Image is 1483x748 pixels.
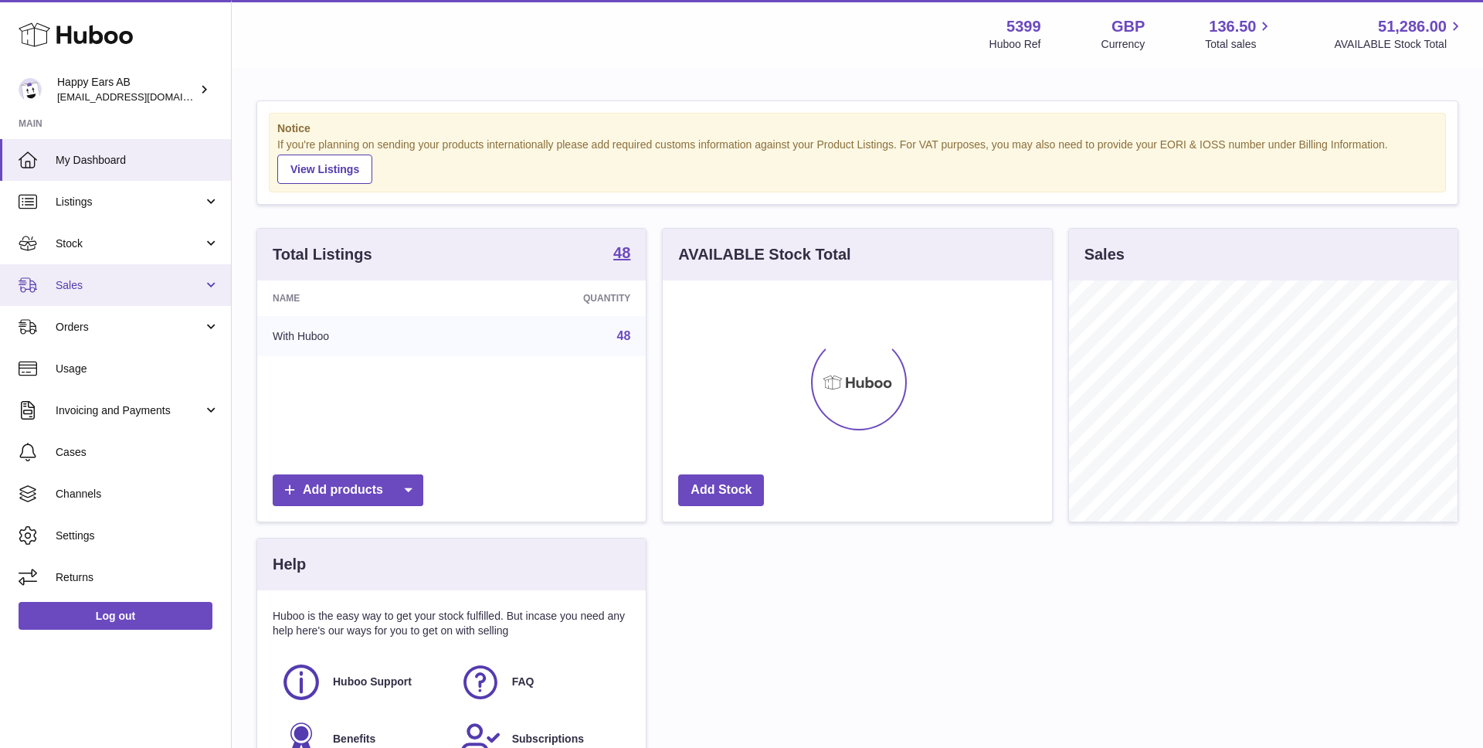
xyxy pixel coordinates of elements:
a: Add products [273,474,423,506]
h3: Sales [1084,244,1125,265]
span: [EMAIL_ADDRESS][DOMAIN_NAME] [57,90,227,103]
h3: Help [273,554,306,575]
span: Channels [56,487,219,501]
a: Log out [19,602,212,630]
span: Listings [56,195,203,209]
strong: 5399 [1006,16,1041,37]
span: Cases [56,445,219,460]
h3: AVAILABLE Stock Total [678,244,850,265]
img: 3pl@happyearsearplugs.com [19,78,42,101]
span: Huboo Support [333,675,412,689]
span: 51,286.00 [1378,16,1447,37]
span: Orders [56,320,203,335]
th: Name [257,280,463,316]
span: Returns [56,570,219,585]
a: 136.50 Total sales [1205,16,1274,52]
span: Subscriptions [512,732,584,746]
span: Benefits [333,732,375,746]
a: FAQ [460,661,623,703]
span: Stock [56,236,203,251]
a: 48 [617,329,631,342]
span: Settings [56,529,219,543]
p: Huboo is the easy way to get your stock fulfilled. But incase you need any help here's our ways f... [273,609,630,638]
span: Total sales [1205,37,1274,52]
a: View Listings [277,155,372,184]
span: Usage [56,362,219,376]
strong: GBP [1111,16,1145,37]
strong: Notice [277,121,1437,136]
td: With Huboo [257,316,463,356]
a: Add Stock [678,474,764,506]
span: Invoicing and Payments [56,403,203,418]
strong: 48 [613,245,630,260]
span: FAQ [512,675,534,689]
span: AVAILABLE Stock Total [1334,37,1464,52]
div: Happy Ears AB [57,75,196,104]
span: My Dashboard [56,153,219,168]
a: 48 [613,245,630,263]
a: 51,286.00 AVAILABLE Stock Total [1334,16,1464,52]
span: Sales [56,278,203,293]
span: 136.50 [1209,16,1256,37]
div: Huboo Ref [989,37,1041,52]
a: Huboo Support [280,661,444,703]
div: Currency [1101,37,1145,52]
h3: Total Listings [273,244,372,265]
div: If you're planning on sending your products internationally please add required customs informati... [277,138,1437,184]
th: Quantity [463,280,646,316]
